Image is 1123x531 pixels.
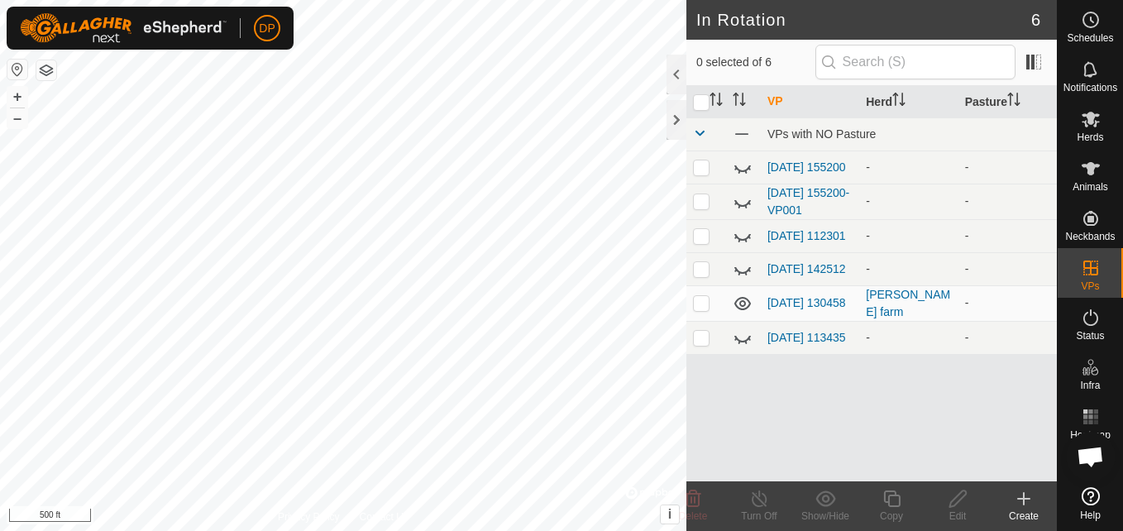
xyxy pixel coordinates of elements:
[7,60,27,79] button: Reset Map
[726,509,792,524] div: Turn Off
[767,296,846,309] a: [DATE] 130458
[958,252,1057,285] td: -
[958,285,1057,321] td: -
[958,184,1057,219] td: -
[866,261,951,278] div: -
[767,127,1050,141] div: VPs with NO Pasture
[1080,510,1101,520] span: Help
[1077,132,1103,142] span: Herds
[925,509,991,524] div: Edit
[661,505,679,524] button: i
[696,54,815,71] span: 0 selected of 6
[815,45,1015,79] input: Search (S)
[858,509,925,524] div: Copy
[1007,95,1020,108] p-sorticon: Activate to sort
[866,329,951,347] div: -
[679,510,708,522] span: Delete
[958,219,1057,252] td: -
[991,509,1057,524] div: Create
[1067,33,1113,43] span: Schedules
[767,160,846,174] a: [DATE] 155200
[20,13,227,43] img: Gallagher Logo
[958,86,1057,118] th: Pasture
[1081,281,1099,291] span: VPs
[7,87,27,107] button: +
[866,193,951,210] div: -
[259,20,275,37] span: DP
[792,509,858,524] div: Show/Hide
[1065,232,1115,242] span: Neckbands
[761,86,859,118] th: VP
[710,95,723,108] p-sorticon: Activate to sort
[866,159,951,176] div: -
[1076,331,1104,341] span: Status
[767,262,846,275] a: [DATE] 142512
[866,227,951,245] div: -
[767,331,846,344] a: [DATE] 113435
[866,286,951,321] div: [PERSON_NAME] farm
[1063,83,1117,93] span: Notifications
[1031,7,1040,32] span: 6
[859,86,958,118] th: Herd
[958,321,1057,354] td: -
[696,10,1031,30] h2: In Rotation
[1073,182,1108,192] span: Animals
[36,60,56,80] button: Map Layers
[360,509,409,524] a: Contact Us
[892,95,906,108] p-sorticon: Activate to sort
[278,509,340,524] a: Privacy Policy
[1070,430,1111,440] span: Heatmap
[1080,380,1100,390] span: Infra
[1066,432,1116,481] div: Open chat
[733,95,746,108] p-sorticon: Activate to sort
[958,151,1057,184] td: -
[767,229,846,242] a: [DATE] 112301
[7,108,27,128] button: –
[668,507,671,521] span: i
[1058,481,1123,527] a: Help
[767,186,849,217] a: [DATE] 155200-VP001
